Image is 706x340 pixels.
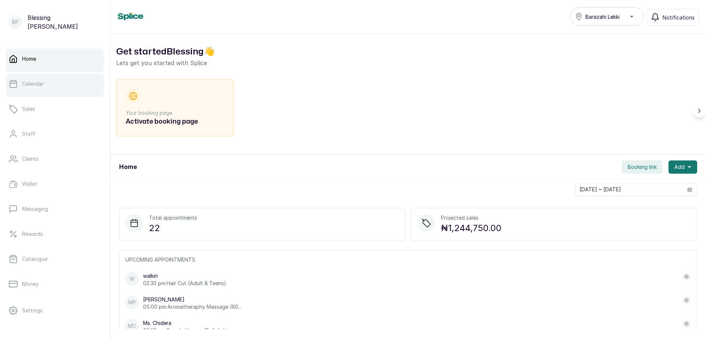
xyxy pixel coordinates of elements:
[668,160,697,174] button: Add
[674,163,685,171] span: Add
[143,280,226,287] p: 02:30 pm · Hair Cut (Adult & Teens)
[22,307,43,314] p: Settings
[441,214,502,222] p: Projected sales
[22,255,47,263] p: Catalogue
[125,256,691,263] p: UPCOMING APPOINTMENTS
[126,117,224,127] h2: Activate booking page
[6,124,104,144] a: Staff
[128,299,136,306] p: MP
[149,214,197,222] p: Total appointments
[116,45,700,59] h2: Get started Blessing 👋
[647,9,699,26] button: Notifications
[22,280,39,288] p: Money
[22,230,43,238] p: Rewards
[22,180,37,188] p: Wallet
[6,149,104,169] a: Clients
[6,249,104,269] a: Catalogue
[6,224,104,244] a: Rewards
[22,55,36,63] p: Home
[22,80,44,88] p: Calendar
[575,183,683,196] input: Select date
[12,18,19,26] p: BP
[693,104,706,117] button: Scroll right
[6,99,104,119] a: Sales
[149,222,197,235] p: 22
[585,13,620,21] span: Barazahi Lekki
[22,155,39,163] p: Clients
[22,130,35,138] p: Staff
[22,105,35,113] p: Sales
[441,222,502,235] p: ₦1,244,750.00
[6,199,104,219] a: Messaging
[116,79,234,137] div: Your booking pageActivate booking page
[143,272,226,280] p: walkin
[622,160,663,174] button: Booking link
[628,163,657,171] span: Booking link
[6,174,104,194] a: Wallet
[663,14,695,21] span: Notifications
[129,275,135,283] p: W
[119,163,137,171] h1: Home
[22,205,48,213] p: Messaging
[6,74,104,94] a: Calendar
[570,7,644,26] button: Barazahi Lekki
[687,187,692,192] svg: calendar
[6,274,104,294] a: Money
[143,303,242,311] p: 05:00 pm · Aromatheraphy Massage (60...
[128,322,136,330] p: MC
[143,296,242,303] p: [PERSON_NAME]
[6,49,104,69] a: Home
[116,59,700,67] p: Lets get you started with Splice
[126,109,224,117] p: Your booking page
[28,13,101,31] p: Blessing [PERSON_NAME]
[143,319,236,327] p: Ms. Chidera
[6,300,104,321] a: Settings
[143,327,236,334] p: 03:30 pm · Souqla Hamam (Exfoliating...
